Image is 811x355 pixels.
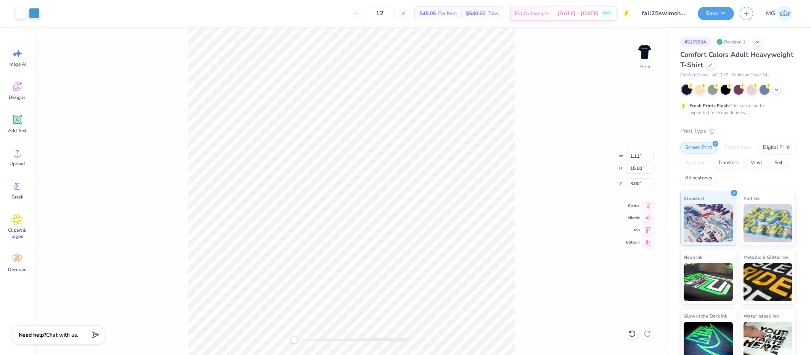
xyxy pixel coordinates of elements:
[715,37,750,47] div: Revision 1
[419,10,436,18] span: $45.05
[698,7,734,20] button: Save
[684,194,704,202] span: Standard
[713,157,744,169] div: Transfers
[515,10,544,18] span: Est. Delivery
[8,61,26,67] span: Image AI
[680,50,793,69] span: Comfort Colors Adult Heavyweight T-Shirt
[680,157,711,169] div: Applique
[680,72,708,79] span: Comfort Colors
[684,204,733,242] img: Standard
[744,194,760,202] span: Puff Ink
[744,204,793,242] img: Puff Ink
[626,215,640,221] span: Middle
[438,10,457,18] span: Per Item
[684,312,727,320] span: Glow in the Dark Ink
[680,37,711,47] div: # 517559A
[10,161,25,167] span: Upload
[680,173,717,184] div: Rhinestones
[719,142,756,153] div: Embroidery
[637,44,652,60] img: Front
[732,72,770,79] span: Minimum Order: 24 +
[766,9,775,18] span: MG
[758,142,795,153] div: Digital Print
[689,103,730,109] strong: Fresh Prints Flash:
[639,63,650,70] div: Front
[9,94,26,100] span: Designs
[626,227,640,233] span: Top
[488,10,499,18] span: Total
[11,194,23,200] span: Greek
[763,6,796,21] a: MG
[603,11,610,16] span: Free
[744,312,779,320] span: Water based Ink
[557,10,599,18] span: [DATE] - [DATE]
[689,102,783,116] div: This color can be expedited for 5 day delivery.
[290,336,298,344] div: Accessibility label
[8,127,26,134] span: Add Text
[365,6,395,20] input: – –
[680,127,796,136] div: Print Type
[5,227,30,239] span: Clipart & logos
[746,157,767,169] div: Vinyl
[8,266,26,273] span: Decorate
[680,142,717,153] div: Screen Print
[744,263,793,301] img: Metallic & Glitter Ink
[626,239,640,245] span: Bottom
[712,72,728,79] span: # C1717
[19,331,46,339] strong: Need help?
[769,157,787,169] div: Foil
[744,253,789,261] span: Metallic & Glitter Ink
[626,203,640,209] span: Center
[466,10,485,18] span: $540.60
[684,253,702,261] span: Neon Ink
[777,6,792,21] img: Mary Grace
[684,263,733,301] img: Neon Ink
[46,331,78,339] span: Chat with us.
[636,6,692,21] input: Untitled Design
